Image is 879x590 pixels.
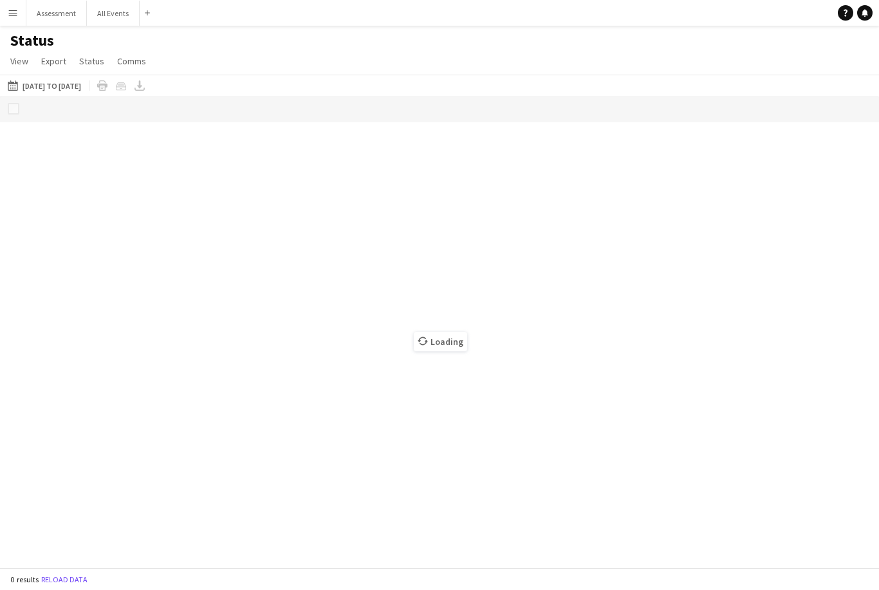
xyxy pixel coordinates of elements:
[117,55,146,67] span: Comms
[87,1,140,26] button: All Events
[79,55,104,67] span: Status
[74,53,109,69] a: Status
[39,573,90,587] button: Reload data
[41,55,66,67] span: Export
[112,53,151,69] a: Comms
[414,332,467,351] span: Loading
[36,53,71,69] a: Export
[5,53,33,69] a: View
[26,1,87,26] button: Assessment
[10,55,28,67] span: View
[5,78,84,93] button: [DATE] to [DATE]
